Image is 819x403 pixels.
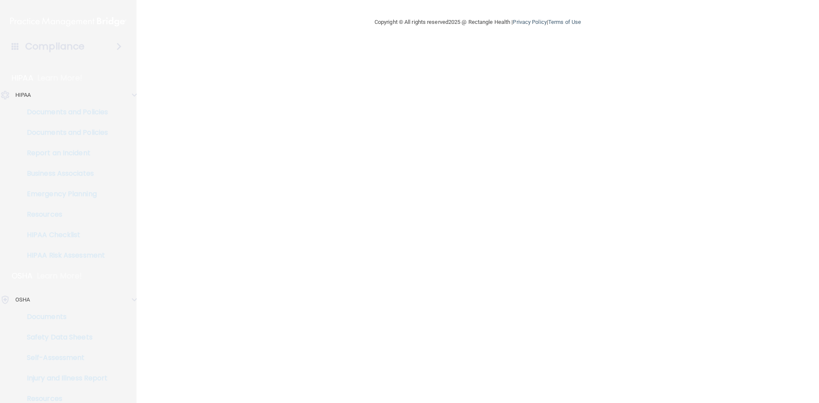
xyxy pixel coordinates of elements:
[15,295,30,305] p: OSHA
[25,41,84,52] h4: Compliance
[548,19,581,25] a: Terms of Use
[10,13,126,30] img: PMB logo
[6,108,122,116] p: Documents and Policies
[6,169,122,178] p: Business Associates
[37,271,82,281] p: Learn More!
[6,128,122,137] p: Documents and Policies
[6,210,122,219] p: Resources
[322,9,633,36] div: Copyright © All rights reserved 2025 @ Rectangle Health | |
[12,271,33,281] p: OSHA
[15,90,31,100] p: HIPAA
[6,374,122,383] p: Injury and Illness Report
[6,190,122,198] p: Emergency Planning
[38,73,83,83] p: Learn More!
[6,251,122,260] p: HIPAA Risk Assessment
[6,333,122,342] p: Safety Data Sheets
[12,73,33,83] p: HIPAA
[6,394,122,403] p: Resources
[6,313,122,321] p: Documents
[513,19,546,25] a: Privacy Policy
[6,231,122,239] p: HIPAA Checklist
[6,149,122,157] p: Report an Incident
[6,354,122,362] p: Self-Assessment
